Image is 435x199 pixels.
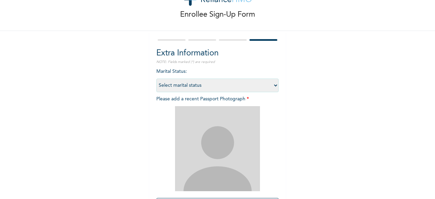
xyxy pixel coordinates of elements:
[156,69,279,88] span: Marital Status :
[180,9,255,20] p: Enrollee Sign-Up Form
[156,47,279,60] h2: Extra Information
[175,106,260,191] img: Crop
[156,60,279,65] p: NOTE: Fields marked (*) are required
